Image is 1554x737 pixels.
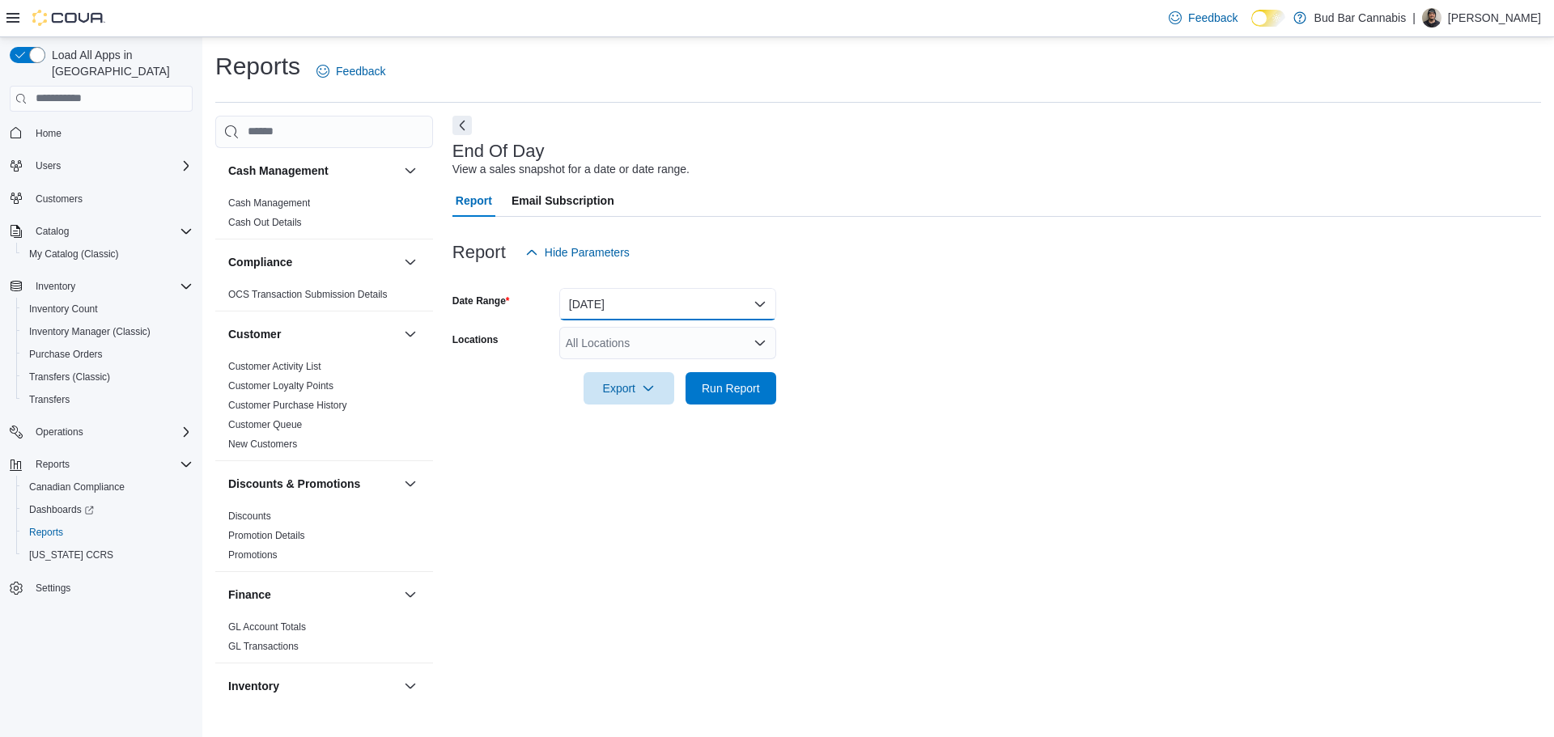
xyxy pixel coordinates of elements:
[215,50,300,83] h1: Reports
[29,277,82,296] button: Inventory
[16,476,199,498] button: Canadian Compliance
[228,621,306,633] span: GL Account Totals
[228,289,388,300] a: OCS Transaction Submission Details
[23,523,70,542] a: Reports
[29,156,193,176] span: Users
[36,280,75,293] span: Inventory
[215,285,433,311] div: Compliance
[3,220,199,243] button: Catalog
[228,549,278,561] a: Promotions
[336,63,385,79] span: Feedback
[29,481,125,493] span: Canadian Compliance
[228,361,321,372] a: Customer Activity List
[1162,2,1244,34] a: Feedback
[23,244,125,264] a: My Catalog (Classic)
[228,254,397,270] button: Compliance
[29,526,63,539] span: Reports
[23,367,193,387] span: Transfers (Classic)
[16,521,199,544] button: Reports
[36,426,83,438] span: Operations
[228,640,299,653] span: GL Transactions
[228,217,302,228] a: Cash Out Details
[519,236,636,269] button: Hide Parameters
[29,455,76,474] button: Reports
[36,582,70,595] span: Settings
[29,277,193,296] span: Inventory
[228,678,279,694] h3: Inventory
[228,641,299,652] a: GL Transactions
[310,55,392,87] a: Feedback
[228,399,347,412] span: Customer Purchase History
[16,498,199,521] a: Dashboards
[23,244,193,264] span: My Catalog (Classic)
[228,621,306,633] a: GL Account Totals
[3,275,199,298] button: Inventory
[16,544,199,566] button: [US_STATE] CCRS
[29,222,75,241] button: Catalog
[228,438,297,451] span: New Customers
[228,360,321,373] span: Customer Activity List
[23,500,193,519] span: Dashboards
[228,163,329,179] h3: Cash Management
[36,193,83,205] span: Customers
[228,380,333,392] a: Customer Loyalty Points
[228,587,397,603] button: Finance
[16,320,199,343] button: Inventory Manager (Classic)
[452,161,690,178] div: View a sales snapshot for a date or date range.
[36,159,61,172] span: Users
[545,244,630,260] span: Hide Parameters
[401,474,420,493] button: Discounts & Promotions
[702,380,760,396] span: Run Report
[36,225,69,238] span: Catalog
[32,10,105,26] img: Cova
[29,422,90,442] button: Operations
[452,294,510,307] label: Date Range
[16,343,199,366] button: Purchase Orders
[29,303,98,316] span: Inventory Count
[29,371,110,383] span: Transfers (Classic)
[401,161,420,180] button: Cash Management
[29,549,113,561] span: [US_STATE] CCRS
[10,115,193,642] nav: Complex example
[3,421,199,443] button: Operations
[228,216,302,229] span: Cash Out Details
[23,545,193,565] span: Washington CCRS
[29,455,193,474] span: Reports
[29,222,193,241] span: Catalog
[228,326,281,342] h3: Customer
[401,324,420,344] button: Customer
[215,357,433,460] div: Customer
[228,438,297,450] a: New Customers
[29,124,68,143] a: Home
[3,453,199,476] button: Reports
[228,587,271,603] h3: Finance
[29,422,193,442] span: Operations
[23,322,193,341] span: Inventory Manager (Classic)
[686,372,776,405] button: Run Report
[452,333,499,346] label: Locations
[228,476,397,492] button: Discounts & Promotions
[228,549,278,561] span: Promotions
[29,393,70,406] span: Transfers
[215,193,433,239] div: Cash Management
[36,127,62,140] span: Home
[29,348,103,361] span: Purchase Orders
[584,372,674,405] button: Export
[16,366,199,388] button: Transfers (Classic)
[23,390,193,409] span: Transfers
[215,617,433,663] div: Finance
[228,379,333,392] span: Customer Loyalty Points
[593,372,664,405] span: Export
[228,254,292,270] h3: Compliance
[452,142,545,161] h3: End Of Day
[452,243,506,262] h3: Report
[23,322,157,341] a: Inventory Manager (Classic)
[16,388,199,411] button: Transfers
[228,197,310,209] a: Cash Management
[16,243,199,265] button: My Catalog (Classic)
[228,476,360,492] h3: Discounts & Promotions
[3,121,199,145] button: Home
[23,345,109,364] a: Purchase Orders
[23,477,131,497] a: Canadian Compliance
[401,252,420,272] button: Compliance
